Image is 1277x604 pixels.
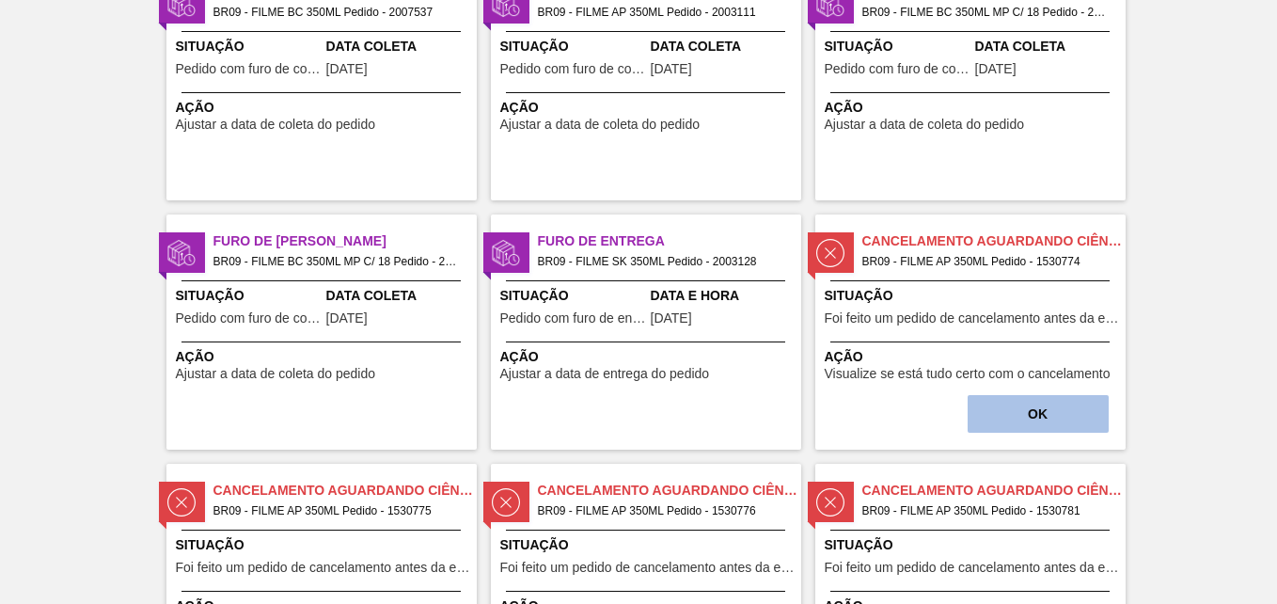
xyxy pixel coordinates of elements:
span: Furo de Entrega [538,231,801,251]
span: Ajustar a data de coleta do pedido [500,118,701,132]
span: Foi feito um pedido de cancelamento antes da etapa de aguardando faturamento [176,561,472,575]
span: Ajustar a data de coleta do pedido [825,118,1025,132]
span: Cancelamento aguardando ciência [538,481,801,501]
span: Ajustar a data de coleta do pedido [176,118,376,132]
span: Pedido com furo de entrega [500,311,646,326]
span: Data Coleta [326,37,472,56]
span: Ajustar a data de entrega do pedido [500,367,710,381]
div: Completar tarefa: 30339905 [966,393,1111,435]
span: Pedido com furo de coleta [825,62,970,76]
span: Foi feito um pedido de cancelamento antes da etapa de aguardando faturamento [500,561,796,575]
span: BR09 - FILME AP 350ML Pedido - 2003111 [538,2,786,23]
span: BR09 - FILME BC 350ML MP C/ 18 Pedido - 2027093 [213,251,462,272]
span: Cancelamento aguardando ciência [862,481,1126,501]
span: BR09 - FILME AP 350ML Pedido - 1530781 [862,501,1111,521]
button: OK [968,395,1109,433]
span: Data Coleta [326,286,472,306]
img: status [816,239,844,267]
span: Situação [825,286,1121,306]
span: Situação [500,535,796,555]
span: Ação [825,347,1121,367]
img: status [167,488,196,517]
span: 06/10/2025 [326,62,368,76]
span: BR09 - FILME AP 350ML Pedido - 1530776 [538,501,786,521]
span: Data Coleta [651,37,796,56]
span: Pedido com furo de coleta [176,62,322,76]
span: BR09 - FILME BC 350ML Pedido - 2007537 [213,2,462,23]
span: BR09 - FILME AP 350ML Pedido - 1530775 [213,501,462,521]
span: 06/10/2025, [651,311,692,326]
span: Foi feito um pedido de cancelamento antes da etapa de aguardando faturamento [825,561,1121,575]
span: 30/09/2025 [326,311,368,326]
img: status [492,488,520,517]
span: BR09 - FILME BC 350ML MP C/ 18 Pedido - 2003155 [862,2,1111,23]
span: Ação [500,98,796,118]
span: Ajustar a data de coleta do pedido [176,367,376,381]
span: Cancelamento aguardando ciência [213,481,477,501]
img: status [167,239,196,267]
img: status [492,239,520,267]
span: Pedido com furo de coleta [500,62,646,76]
span: 03/10/2025 [651,62,692,76]
span: Data e Hora [651,286,796,306]
span: Ação [500,347,796,367]
span: BR09 - FILME AP 350ML Pedido - 1530774 [862,251,1111,272]
span: Situação [176,37,322,56]
span: BR09 - FILME SK 350ML Pedido - 2003128 [538,251,786,272]
span: Ação [825,98,1121,118]
span: 22/09/2025 [975,62,1017,76]
span: Foi feito um pedido de cancelamento antes da etapa de aguardando faturamento [825,311,1121,326]
span: Visualize se está tudo certo com o cancelamento [825,367,1111,381]
span: Situação [825,535,1121,555]
span: Situação [500,286,646,306]
span: Ação [176,98,472,118]
span: Furo de Coleta [213,231,477,251]
span: Situação [176,286,322,306]
img: status [816,488,844,517]
span: Situação [825,37,970,56]
span: Ação [176,347,472,367]
span: Cancelamento aguardando ciência [862,231,1126,251]
span: Situação [176,535,472,555]
span: Data Coleta [975,37,1121,56]
span: Situação [500,37,646,56]
span: Pedido com furo de coleta [176,311,322,326]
